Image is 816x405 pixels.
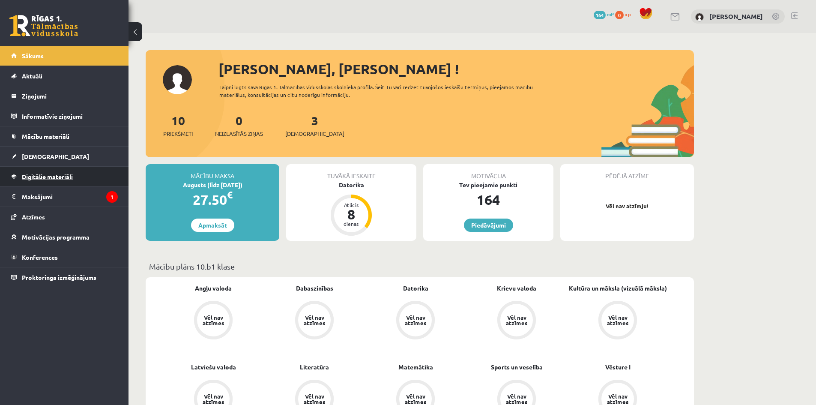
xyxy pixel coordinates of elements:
[191,363,236,372] a: Latviešu valoda
[22,173,73,180] span: Digitālie materiāli
[11,207,118,227] a: Atzīmes
[404,393,427,405] div: Vēl nav atzīmes
[567,301,668,341] a: Vēl nav atzīmes
[560,164,694,180] div: Pēdējā atzīme
[625,11,631,18] span: xp
[9,15,78,36] a: Rīgas 1. Tālmācības vidusskola
[505,315,529,326] div: Vēl nav atzīmes
[423,180,553,189] div: Tev pieejamie punkti
[302,393,326,405] div: Vēl nav atzīmes
[365,301,466,341] a: Vēl nav atzīmes
[615,11,635,18] a: 0 xp
[146,189,279,210] div: 27.50
[215,129,263,138] span: Neizlasītās ziņas
[22,106,118,126] legend: Informatīvie ziņojumi
[338,221,364,226] div: dienas
[106,191,118,203] i: 1
[215,113,263,138] a: 0Neizlasītās ziņas
[300,363,329,372] a: Literatūra
[22,86,118,106] legend: Ziņojumi
[11,46,118,66] a: Sākums
[219,83,548,99] div: Laipni lūgts savā Rīgas 1. Tālmācības vidusskolas skolnieka profilā. Šeit Tu vari redzēt tuvojošo...
[286,164,416,180] div: Tuvākā ieskaite
[285,113,344,138] a: 3[DEMOGRAPHIC_DATA]
[615,11,624,19] span: 0
[22,187,118,207] legend: Maksājumi
[146,180,279,189] div: Augusts (līdz [DATE])
[22,132,69,140] span: Mācību materiāli
[191,219,234,232] a: Apmaksāt
[606,393,630,405] div: Vēl nav atzīmes
[11,86,118,106] a: Ziņojumi
[286,180,416,237] a: Datorika Atlicis 8 dienas
[497,284,536,293] a: Krievu valoda
[22,233,90,241] span: Motivācijas programma
[201,393,225,405] div: Vēl nav atzīmes
[227,189,233,201] span: €
[11,187,118,207] a: Maksājumi1
[201,315,225,326] div: Vēl nav atzīmes
[466,301,567,341] a: Vēl nav atzīmes
[163,129,193,138] span: Priekšmeti
[594,11,606,19] span: 164
[11,267,118,287] a: Proktoringa izmēģinājums
[464,219,513,232] a: Piedāvājumi
[286,180,416,189] div: Datorika
[605,363,631,372] a: Vēsture I
[22,213,45,221] span: Atzīmes
[22,153,89,160] span: [DEMOGRAPHIC_DATA]
[149,261,690,272] p: Mācību plāns 10.b1 klase
[296,284,333,293] a: Dabaszinības
[338,207,364,221] div: 8
[491,363,543,372] a: Sports un veselība
[11,147,118,166] a: [DEMOGRAPHIC_DATA]
[11,227,118,247] a: Motivācijas programma
[11,66,118,86] a: Aktuāli
[195,284,232,293] a: Angļu valoda
[11,106,118,126] a: Informatīvie ziņojumi
[285,129,344,138] span: [DEMOGRAPHIC_DATA]
[505,393,529,405] div: Vēl nav atzīmes
[606,315,630,326] div: Vēl nav atzīmes
[264,301,365,341] a: Vēl nav atzīmes
[423,189,553,210] div: 164
[22,253,58,261] span: Konferences
[403,284,428,293] a: Datorika
[163,113,193,138] a: 10Priekšmeti
[404,315,427,326] div: Vēl nav atzīmes
[163,301,264,341] a: Vēl nav atzīmes
[11,247,118,267] a: Konferences
[565,202,690,210] p: Vēl nav atzīmju!
[11,126,118,146] a: Mācību materiāli
[302,315,326,326] div: Vēl nav atzīmes
[22,52,44,60] span: Sākums
[594,11,614,18] a: 164 mP
[218,59,694,79] div: [PERSON_NAME], [PERSON_NAME] !
[11,167,118,186] a: Digitālie materiāli
[22,273,96,281] span: Proktoringa izmēģinājums
[695,13,704,21] img: Markuss Gūtmanis
[423,164,553,180] div: Motivācija
[338,202,364,207] div: Atlicis
[146,164,279,180] div: Mācību maksa
[569,284,667,293] a: Kultūra un māksla (vizuālā māksla)
[607,11,614,18] span: mP
[398,363,433,372] a: Matemātika
[709,12,763,21] a: [PERSON_NAME]
[22,72,42,80] span: Aktuāli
